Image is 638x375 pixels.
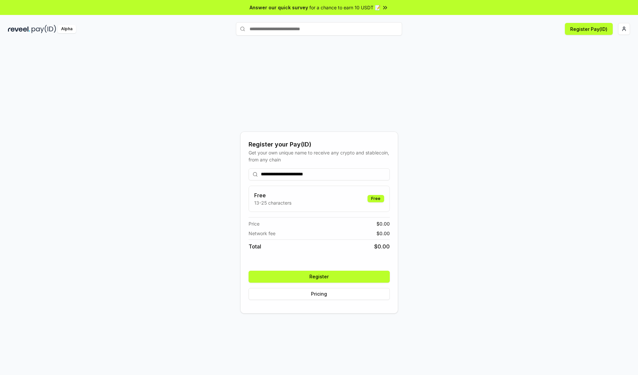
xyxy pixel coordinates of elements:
[249,242,261,250] span: Total
[57,25,76,33] div: Alpha
[249,230,275,237] span: Network fee
[309,4,380,11] span: for a chance to earn 10 USDT 📝
[374,242,390,250] span: $ 0.00
[32,25,56,33] img: pay_id
[249,288,390,300] button: Pricing
[254,191,291,199] h3: Free
[376,230,390,237] span: $ 0.00
[368,195,384,202] div: Free
[249,140,390,149] div: Register your Pay(ID)
[249,271,390,283] button: Register
[250,4,308,11] span: Answer our quick survey
[254,199,291,206] p: 13-25 characters
[249,220,260,227] span: Price
[8,25,30,33] img: reveel_dark
[565,23,613,35] button: Register Pay(ID)
[249,149,390,163] div: Get your own unique name to receive any crypto and stablecoin, from any chain
[376,220,390,227] span: $ 0.00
